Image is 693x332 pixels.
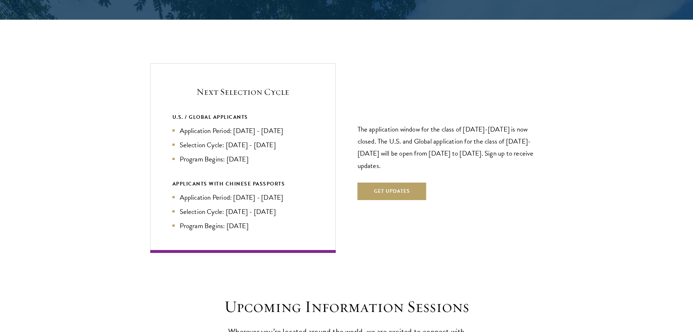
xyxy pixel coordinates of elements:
h5: Next Selection Cycle [172,86,314,98]
h2: Upcoming Information Sessions [221,297,472,317]
div: U.S. / GLOBAL APPLICANTS [172,113,314,122]
li: Selection Cycle: [DATE] - [DATE] [172,140,314,150]
li: Selection Cycle: [DATE] - [DATE] [172,206,314,217]
div: APPLICANTS WITH CHINESE PASSPORTS [172,179,314,188]
li: Application Period: [DATE] - [DATE] [172,192,314,203]
li: Program Begins: [DATE] [172,220,314,231]
li: Program Begins: [DATE] [172,154,314,164]
li: Application Period: [DATE] - [DATE] [172,125,314,136]
button: Get Updates [358,183,426,200]
p: The application window for the class of [DATE]-[DATE] is now closed. The U.S. and Global applicat... [358,123,543,171]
